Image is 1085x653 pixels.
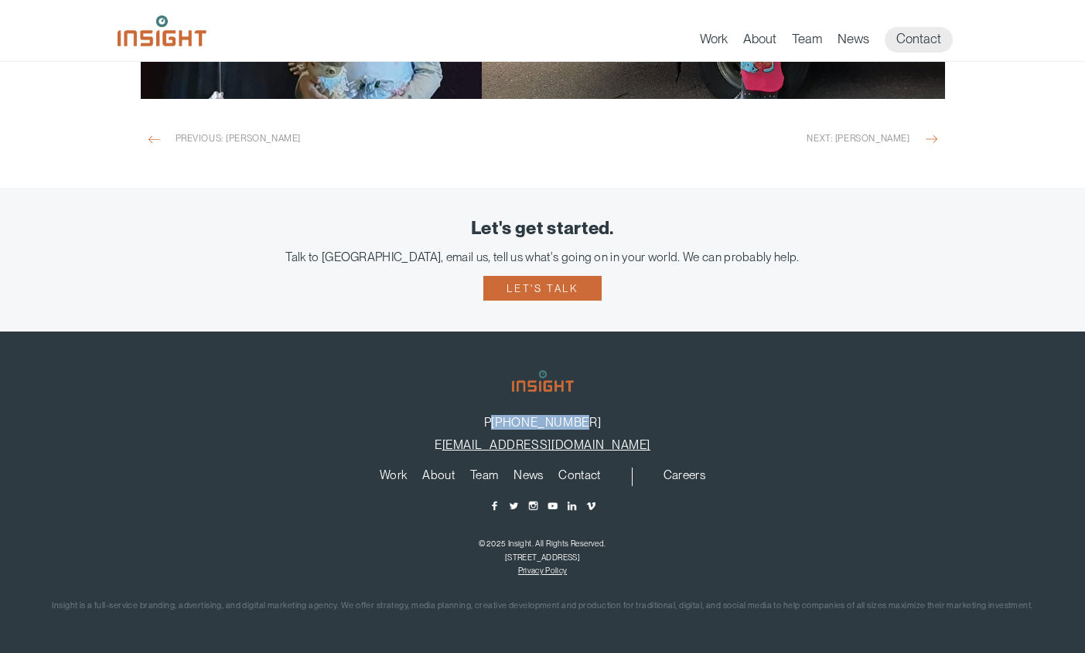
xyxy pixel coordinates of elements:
a: About [743,31,776,53]
a: Next: [PERSON_NAME] [558,131,944,151]
a: Work [700,31,728,53]
nav: copyright navigation menu [514,566,571,575]
a: Contact [558,469,600,486]
span: Previous: [PERSON_NAME] [176,131,519,151]
a: Privacy Policy [518,566,567,575]
p: Insight is a full-service branding, advertising, and digital marketing agency. We offer strategy,... [23,598,1062,614]
a: Instagram [527,500,539,512]
div: Let's get started. [23,219,1062,239]
a: Facebook [489,500,500,512]
span: Next: [PERSON_NAME] [566,131,909,151]
a: Let's talk [483,276,601,301]
img: Insight Marketing Design [512,370,574,392]
nav: primary navigation menu [700,27,968,53]
p: P [23,415,1062,430]
a: About [422,469,455,486]
a: Careers [664,469,705,486]
img: Insight Marketing Design [118,15,206,46]
a: Team [470,469,498,486]
a: [EMAIL_ADDRESS][DOMAIN_NAME] [442,437,650,452]
p: E [23,437,1062,452]
a: [PHONE_NUMBER] [491,415,601,430]
a: Work [380,469,407,486]
nav: primary navigation menu [372,468,633,486]
a: Twitter [508,500,520,512]
p: ©2025 Insight. All Rights Reserved. [STREET_ADDRESS] [23,536,1062,564]
a: LinkedIn [566,500,578,512]
a: Contact [885,27,953,53]
a: Previous: [PERSON_NAME] [141,131,527,151]
nav: secondary navigation menu [656,468,713,486]
a: Vimeo [585,500,597,512]
div: Talk to [GEOGRAPHIC_DATA], email us, tell us what's going on in your world. We can probably help. [23,250,1062,264]
a: News [838,31,869,53]
a: YouTube [547,500,558,512]
a: Team [792,31,822,53]
a: News [513,469,543,486]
